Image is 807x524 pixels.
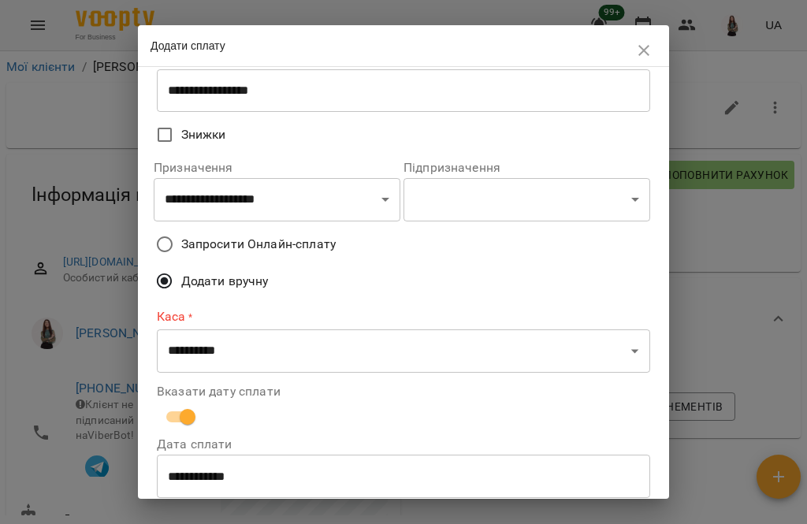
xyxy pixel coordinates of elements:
[403,162,650,174] label: Підпризначення
[181,272,269,291] span: Додати вручну
[181,235,336,254] span: Запросити Онлайн-сплату
[157,438,650,451] label: Дата сплати
[154,162,400,174] label: Призначення
[157,307,650,325] label: Каса
[157,385,650,398] label: Вказати дату сплати
[181,125,226,144] span: Знижки
[151,39,225,52] span: Додати сплату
